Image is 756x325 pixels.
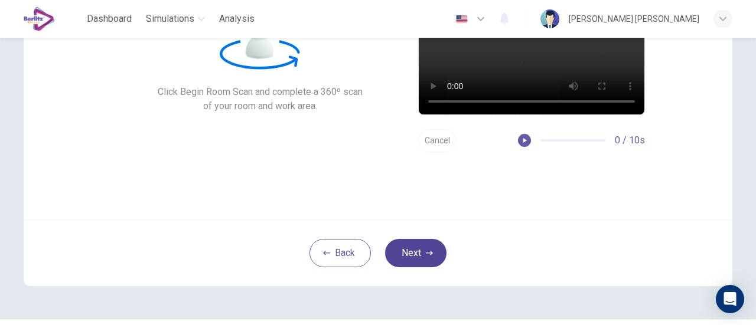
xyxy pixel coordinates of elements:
[309,239,371,267] button: Back
[158,85,363,99] span: Click Begin Room Scan and complete a 360º scan
[158,99,363,113] span: of your room and work area.
[82,8,136,29] button: Dashboard
[214,8,259,29] button: Analysis
[87,12,132,26] span: Dashboard
[385,239,447,267] button: Next
[24,7,55,31] img: EduSynch logo
[418,129,456,152] button: Cancel
[454,15,469,24] img: en
[540,9,559,28] img: Profile picture
[716,285,744,313] div: Open Intercom Messenger
[569,12,699,26] div: [PERSON_NAME] [PERSON_NAME]
[24,7,82,31] a: EduSynch logo
[141,8,210,29] button: Simulations
[146,12,194,26] span: Simulations
[219,12,255,26] span: Analysis
[615,133,645,147] span: 0 / 10s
